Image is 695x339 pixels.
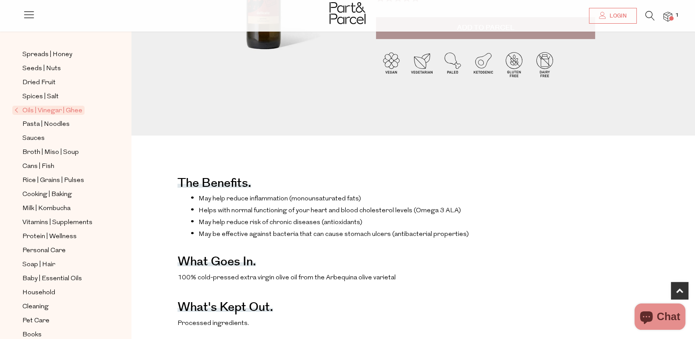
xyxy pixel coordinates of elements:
[177,272,483,284] p: 100% cold-pressed extra virgin olive oil from the Arbequina olive varietal
[22,147,79,158] span: Broth | Miso | Soup
[22,217,102,228] a: Vitamins | Supplements
[22,301,102,312] a: Cleaning
[22,161,102,172] a: Cans | Fish
[22,189,102,200] a: Cooking | Baking
[22,49,102,60] a: Spreads | Honey
[22,133,45,144] span: Sauces
[22,259,102,270] a: Soap | Hair
[589,8,637,24] a: Login
[22,287,102,298] a: Household
[22,203,71,214] span: Milk | Kombucha
[22,232,77,242] span: Protein | Wellness
[177,318,483,329] p: Processed ingredients.
[22,63,102,74] a: Seeds | Nuts
[191,229,483,238] li: May be effective against bacteria that can cause stomach ulcers (antibacterial properties)
[22,64,61,74] span: Seeds | Nuts
[22,288,55,298] span: Household
[22,245,102,256] a: Personal Care
[22,273,102,284] a: Baby | Essential Oils
[376,49,407,80] img: P_P-ICONS-Live_Bec_V11_Vegan.svg
[22,77,102,88] a: Dried Fruit
[191,206,483,214] li: Helps with normal functioning of your heart and blood cholesterol levels (Omega 3 ALA)
[22,218,92,228] span: Vitamins | Supplements
[632,303,688,332] inbox-online-store-chat: Shopify online store chat
[191,218,483,226] li: May help reduce risk of chronic diseases (antioxidants)
[22,246,66,256] span: Personal Care
[22,147,102,158] a: Broth | Miso | Soup
[22,92,59,102] span: Spices | Salt
[22,78,56,88] span: Dried Fruit
[22,50,72,60] span: Spreads | Honey
[22,133,102,144] a: Sauces
[330,2,365,24] img: Part&Parcel
[468,49,499,80] img: P_P-ICONS-Live_Bec_V11_Ketogenic.svg
[177,306,273,312] h4: What's kept out.
[607,12,627,20] span: Login
[22,260,55,270] span: Soap | Hair
[22,161,54,172] span: Cans | Fish
[22,175,102,186] a: Rice | Grains | Pulses
[437,49,468,80] img: P_P-ICONS-Live_Bec_V11_Paleo.svg
[191,194,483,203] li: May help reduce inflammation (monounsaturated fats)
[22,316,50,326] span: Pet Care
[22,203,102,214] a: Milk | Kombucha
[22,231,102,242] a: Protein | Wellness
[177,260,256,266] h4: What goes in.
[22,119,102,130] a: Pasta | Noodles
[14,105,102,116] a: Oils | Vinegar | Ghee
[663,12,672,21] a: 1
[407,49,437,80] img: P_P-ICONS-Live_Bec_V11_Vegetarian.svg
[529,49,560,80] img: P_P-ICONS-Live_Bec_V11_Dairy_Free.svg
[177,182,251,188] h4: The benefits.
[22,119,70,130] span: Pasta | Noodles
[22,189,72,200] span: Cooking | Baking
[22,91,102,102] a: Spices | Salt
[499,49,529,80] img: P_P-ICONS-Live_Bec_V11_Gluten_Free.svg
[22,175,84,186] span: Rice | Grains | Pulses
[12,106,85,115] span: Oils | Vinegar | Ghee
[673,11,681,19] span: 1
[22,315,102,326] a: Pet Care
[22,302,49,312] span: Cleaning
[22,274,82,284] span: Baby | Essential Oils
